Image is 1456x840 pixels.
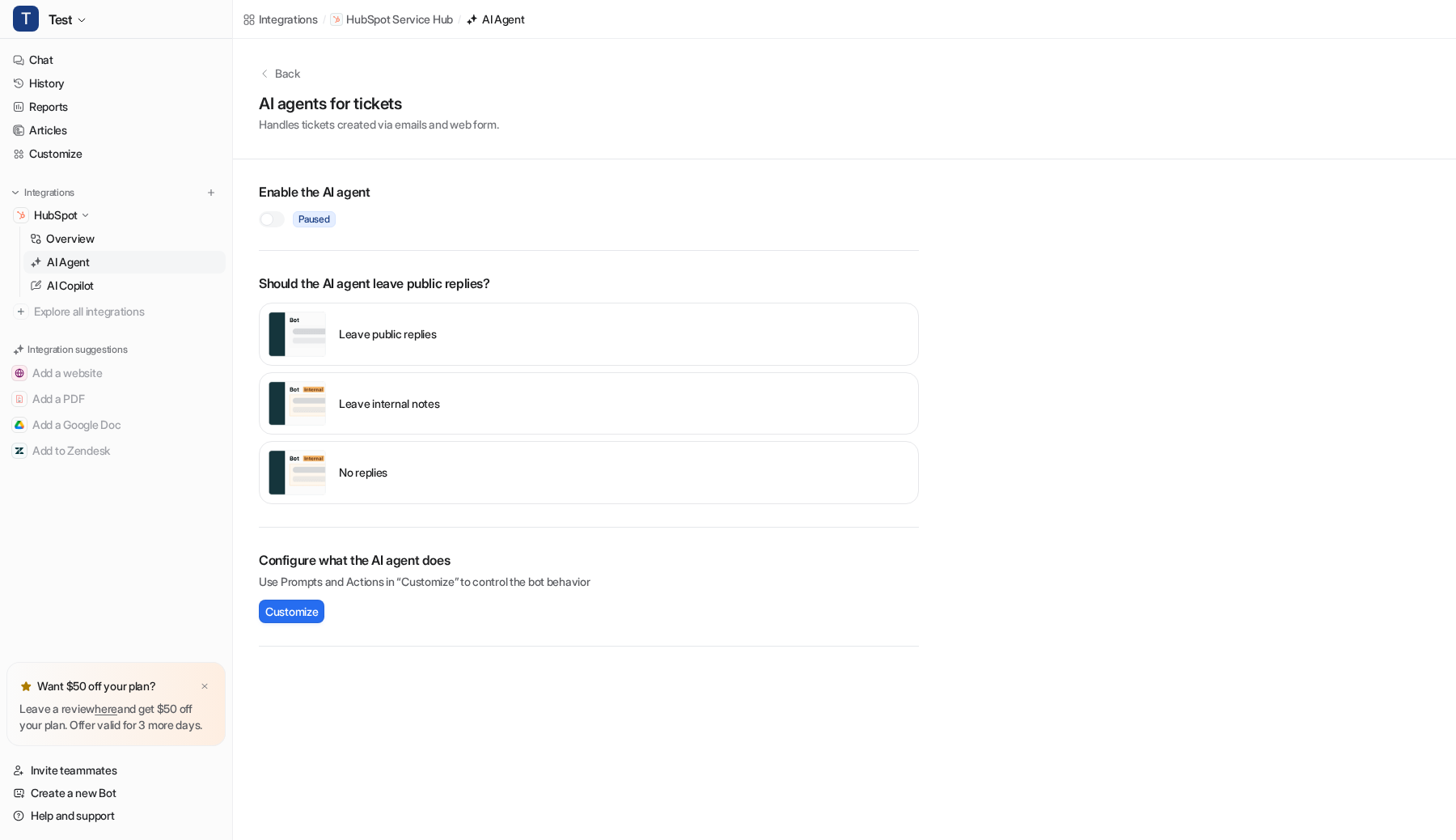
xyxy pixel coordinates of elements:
[259,372,919,435] div: internal_reply
[6,782,226,804] a: Create a new Bot
[23,274,226,297] a: AI Copilot
[482,11,525,28] div: AI Agent
[47,254,90,270] p: AI Agent
[259,274,919,293] p: Should the AI agent leave public replies?
[6,185,79,201] button: Integrations
[323,12,326,27] span: /
[13,6,39,32] span: T
[259,11,318,28] div: Integrations
[268,450,326,495] img: user
[259,573,919,590] p: Use Prompts and Actions in “Customize” to control the bot behavior
[458,12,461,27] span: /
[275,65,300,82] p: Back
[15,420,24,430] img: Add a Google Doc
[339,325,436,342] p: Leave public replies
[6,49,226,71] a: Chat
[259,116,499,133] p: Handles tickets created via emails and web form.
[6,412,226,438] button: Add a Google DocAdd a Google Doc
[265,603,318,620] span: Customize
[259,303,919,366] div: external_reply
[259,441,919,504] div: disabled
[13,303,29,320] img: explore all integrations
[346,11,453,28] p: HubSpot Service Hub
[259,91,499,116] h1: AI agents for tickets
[34,299,219,325] span: Explore all integrations
[268,381,326,426] img: user
[19,680,32,693] img: star
[34,207,78,223] p: HubSpot
[24,186,74,199] p: Integrations
[205,187,217,198] img: menu_add.svg
[330,11,453,28] a: HubSpot Service Hub iconHubSpot Service Hub
[293,211,336,227] span: Paused
[16,210,26,220] img: HubSpot
[332,15,341,23] img: HubSpot Service Hub icon
[6,438,226,464] button: Add to ZendeskAdd to Zendesk
[19,701,213,733] p: Leave a review and get $50 off your plan. Offer valid for 3 more days.
[243,11,318,28] a: Integrations
[6,95,226,118] a: Reports
[23,251,226,274] a: AI Agent
[28,342,127,357] p: Integration suggestions
[259,182,919,202] h2: Enable the AI agent
[6,300,226,323] a: Explore all integrations
[6,804,226,827] a: Help and support
[6,360,226,386] button: Add a websiteAdd a website
[49,8,72,31] span: Test
[47,278,94,294] p: AI Copilot
[339,395,439,412] p: Leave internal notes
[6,72,226,95] a: History
[46,231,95,247] p: Overview
[259,600,324,623] button: Customize
[200,681,210,692] img: x
[6,759,226,782] a: Invite teammates
[15,368,24,378] img: Add a website
[15,446,24,456] img: Add to Zendesk
[37,678,156,694] p: Want $50 off your plan?
[268,312,326,357] img: user
[466,11,525,28] a: AI Agent
[259,550,919,570] h2: Configure what the AI agent does
[6,142,226,165] a: Customize
[6,119,226,142] a: Articles
[23,227,226,250] a: Overview
[6,386,226,412] button: Add a PDFAdd a PDF
[95,702,117,715] a: here
[10,187,21,198] img: expand menu
[339,464,387,481] p: No replies
[15,394,24,404] img: Add a PDF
